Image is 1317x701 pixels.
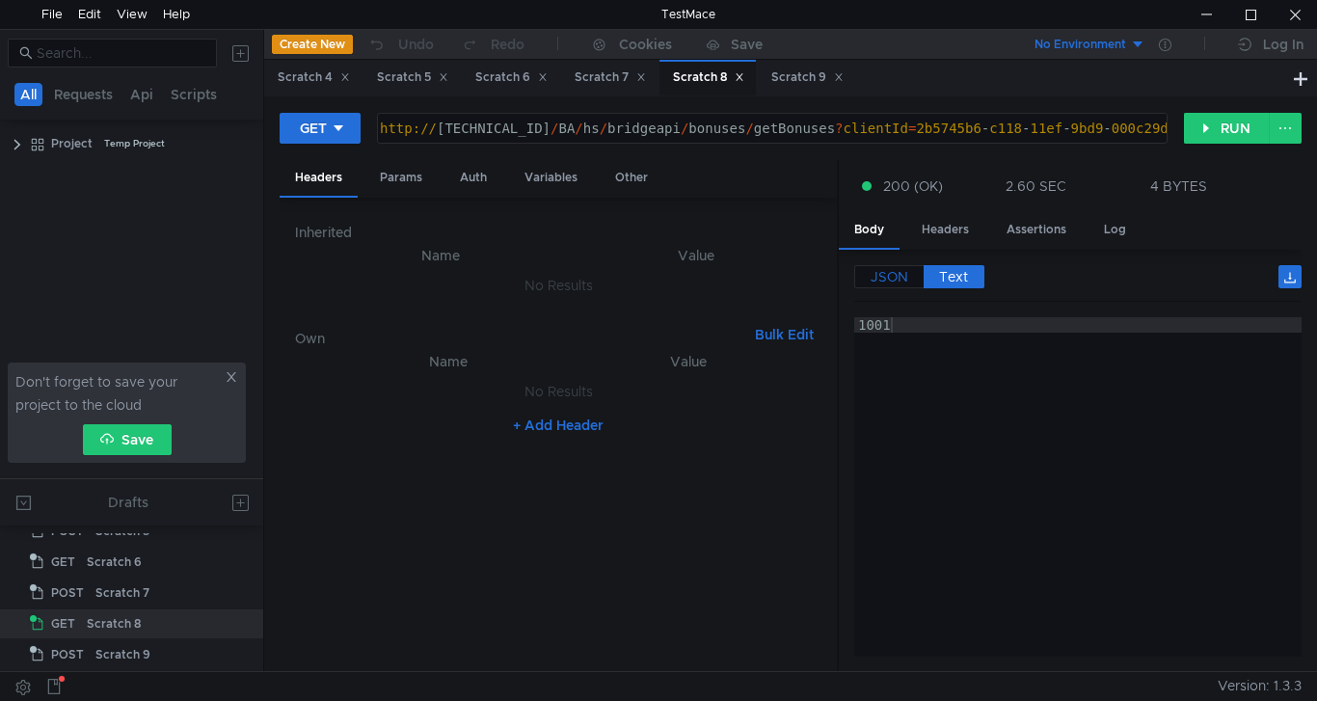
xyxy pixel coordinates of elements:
[509,160,593,196] div: Variables
[95,640,150,669] div: Scratch 9
[444,160,502,196] div: Auth
[839,212,900,250] div: Body
[673,67,744,88] div: Scratch 8
[771,67,844,88] div: Scratch 9
[377,67,448,88] div: Scratch 5
[1035,36,1126,54] div: No Environment
[37,42,205,64] input: Search...
[280,160,358,198] div: Headers
[95,579,149,607] div: Scratch 7
[505,414,611,437] button: + Add Header
[475,67,548,88] div: Scratch 6
[524,383,593,400] nz-embed-empty: No Results
[280,113,361,144] button: GET
[600,160,663,196] div: Other
[398,33,434,56] div: Undo
[272,35,353,54] button: Create New
[1089,212,1142,248] div: Log
[104,129,165,158] div: Temp Project
[48,83,119,106] button: Requests
[310,244,571,267] th: Name
[87,609,141,638] div: Scratch 8
[491,33,524,56] div: Redo
[124,83,159,106] button: Api
[51,640,84,669] span: POST
[353,30,447,59] button: Undo
[87,548,142,577] div: Scratch 6
[295,221,821,244] h6: Inherited
[906,212,984,248] div: Headers
[747,323,821,346] button: Bulk Edit
[51,579,84,607] span: POST
[1218,672,1302,700] span: Version: 1.3.3
[108,491,148,514] div: Drafts
[165,83,223,106] button: Scripts
[83,424,172,455] button: Save
[939,268,968,285] span: Text
[871,268,908,285] span: JSON
[571,244,821,267] th: Value
[278,67,350,88] div: Scratch 4
[1150,177,1207,195] div: 4 BYTES
[883,175,943,197] span: 200 (OK)
[326,350,571,373] th: Name
[991,212,1082,248] div: Assertions
[619,33,672,56] div: Cookies
[1184,113,1270,144] button: RUN
[14,83,42,106] button: All
[300,118,327,139] div: GET
[1006,177,1066,195] div: 2.60 SEC
[15,370,221,417] span: Don't forget to save your project to the cloud
[447,30,538,59] button: Redo
[51,129,93,158] div: Project
[51,609,75,638] span: GET
[571,350,806,373] th: Value
[575,67,646,88] div: Scratch 7
[1263,33,1304,56] div: Log In
[731,38,763,51] div: Save
[1011,29,1145,60] button: No Environment
[295,327,747,350] h6: Own
[524,277,593,294] nz-embed-empty: No Results
[51,548,75,577] span: GET
[364,160,438,196] div: Params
